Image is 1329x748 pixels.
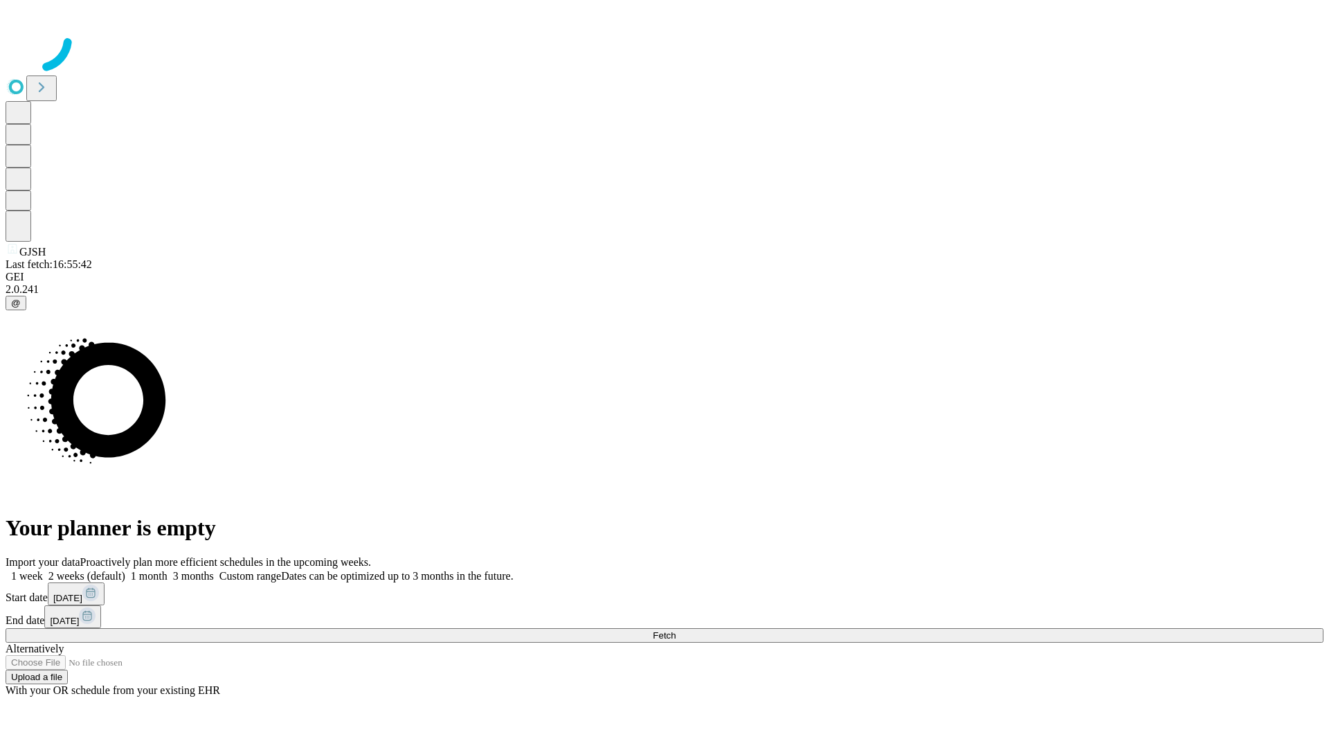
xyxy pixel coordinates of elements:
[80,556,371,568] span: Proactively plan more efficient schedules in the upcoming weeks.
[44,605,101,628] button: [DATE]
[6,628,1323,643] button: Fetch
[653,630,676,641] span: Fetch
[131,570,168,582] span: 1 month
[6,605,1323,628] div: End date
[50,616,79,626] span: [DATE]
[19,246,46,258] span: GJSH
[6,582,1323,605] div: Start date
[6,271,1323,283] div: GEI
[6,684,220,696] span: With your OR schedule from your existing EHR
[6,556,80,568] span: Import your data
[53,593,82,603] span: [DATE]
[6,643,64,654] span: Alternatively
[6,258,92,270] span: Last fetch: 16:55:42
[281,570,513,582] span: Dates can be optimized up to 3 months in the future.
[6,296,26,310] button: @
[11,570,43,582] span: 1 week
[11,298,21,308] span: @
[48,570,125,582] span: 2 weeks (default)
[48,582,105,605] button: [DATE]
[219,570,281,582] span: Custom range
[173,570,214,582] span: 3 months
[6,670,68,684] button: Upload a file
[6,515,1323,541] h1: Your planner is empty
[6,283,1323,296] div: 2.0.241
